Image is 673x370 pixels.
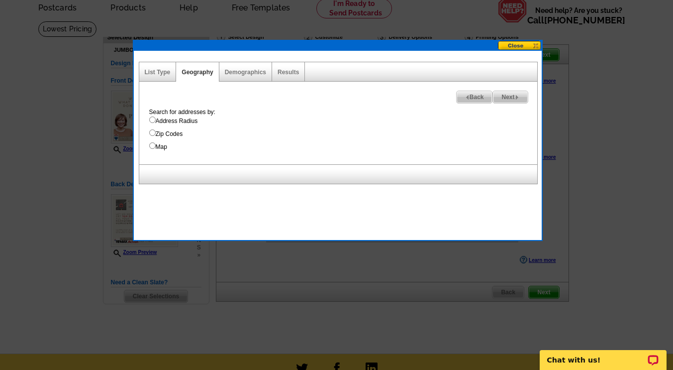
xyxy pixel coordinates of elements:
label: Address Radius [149,117,537,125]
img: button-prev-arrow-gray.png [465,95,470,100]
div: Search for addresses by: [144,108,537,151]
iframe: LiveChat chat widget [533,339,673,370]
a: Results [278,69,299,76]
a: Demographics [225,69,266,76]
img: button-next-arrow-gray.png [515,95,519,100]
a: Next [492,91,528,104]
span: Back [457,91,492,103]
label: Zip Codes [149,129,537,138]
label: Map [149,142,537,151]
input: Address Radius [149,117,156,123]
span: Next [493,91,527,103]
input: Map [149,142,156,149]
input: Zip Codes [149,129,156,136]
a: List Type [145,69,171,76]
a: Back [456,91,493,104]
a: Geography [182,69,213,76]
